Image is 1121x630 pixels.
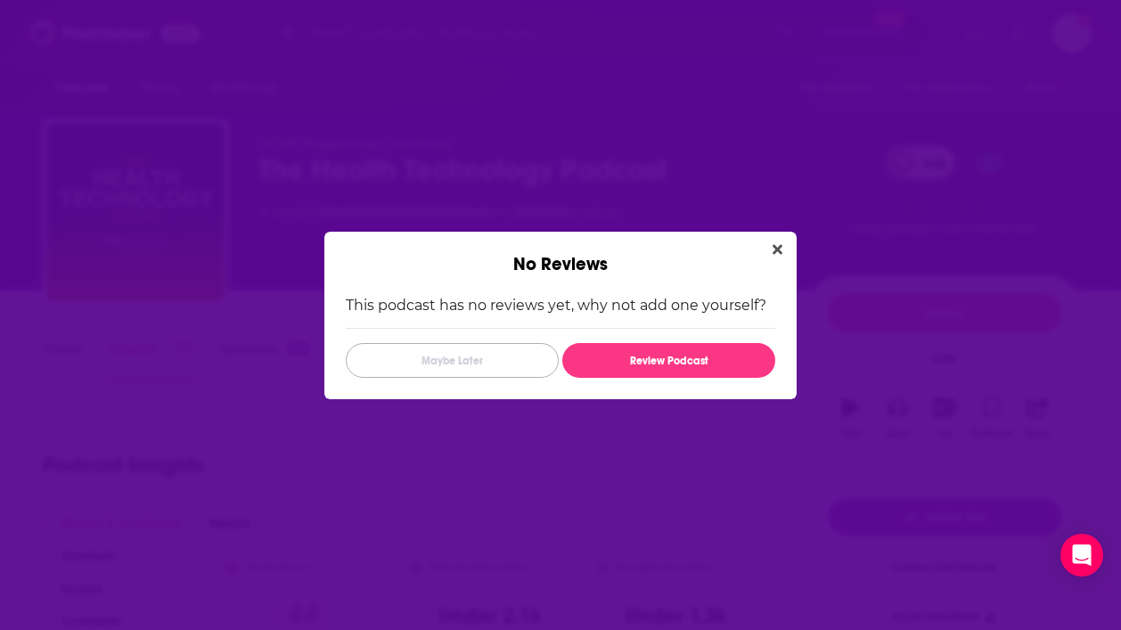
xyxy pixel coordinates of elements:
button: Maybe Later [346,343,559,378]
button: Review Podcast [562,343,775,378]
p: This podcast has no reviews yet, why not add one yourself? [346,297,775,314]
div: Open Intercom Messenger [1060,534,1103,577]
div: No Reviews [324,232,797,275]
button: Close [765,239,790,261]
